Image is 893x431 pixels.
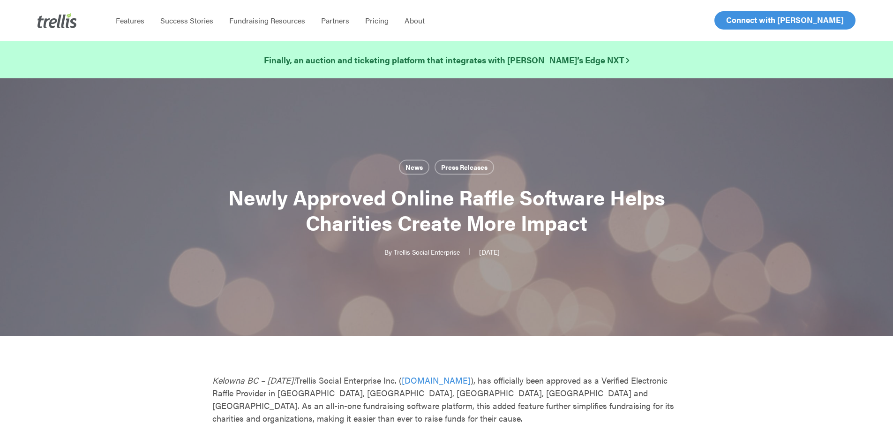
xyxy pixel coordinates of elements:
a: Connect with [PERSON_NAME] [714,11,855,30]
em: Kelowna BC – [DATE]: [212,374,295,386]
a: Trellis Social Enterprise [394,247,460,257]
span: Success Stories [160,15,213,26]
a: Finally, an auction and ticketing platform that integrates with [PERSON_NAME]’s Edge NXT [264,53,629,67]
span: About [405,15,425,26]
span: Pricing [365,15,389,26]
a: Fundraising Resources [221,16,313,25]
a: Partners [313,16,357,25]
a: Success Stories [152,16,221,25]
a: Features [108,16,152,25]
h1: Newly Approved Online Raffle Software Helps Charities Create More Impact [212,175,681,244]
span: Features [116,15,144,26]
a: Press Releases [435,160,494,175]
span: Partners [321,15,349,26]
a: About [397,16,433,25]
span: Connect with [PERSON_NAME] [726,14,844,25]
span: By [384,249,392,255]
strong: Finally, an auction and ticketing platform that integrates with [PERSON_NAME]’s Edge NXT [264,54,629,66]
span: [DATE] [469,249,509,255]
span: Fundraising Resources [229,15,305,26]
a: News [399,160,429,175]
a: Pricing [357,16,397,25]
img: Trellis [38,13,77,28]
a: [DOMAIN_NAME] [402,374,471,386]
